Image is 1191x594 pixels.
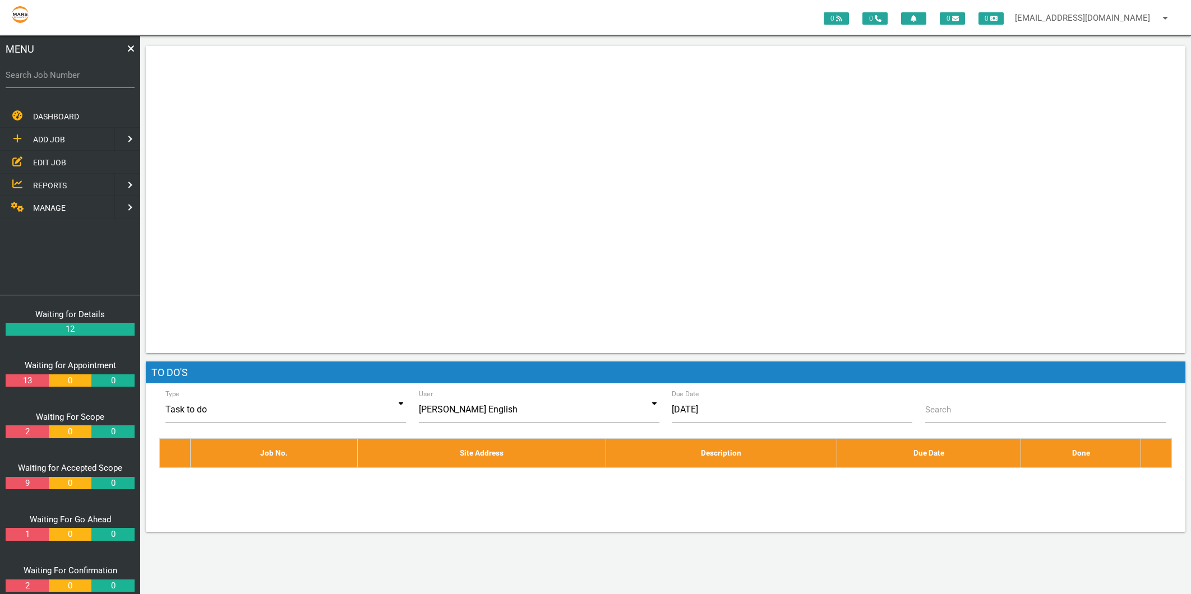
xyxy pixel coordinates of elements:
a: 13 [6,374,48,387]
span: 0 [824,12,849,25]
span: EDIT JOB [33,157,66,166]
span: REPORTS [33,180,67,189]
a: 0 [49,528,91,541]
a: 2 [6,579,48,592]
img: s3file [11,6,29,24]
a: 0 [49,425,91,438]
a: Waiting for Appointment [25,360,116,370]
a: Waiting For Confirmation [24,565,117,576]
span: 0 [978,12,1004,25]
th: Done [1021,439,1141,467]
a: Waiting for Accepted Scope [18,463,122,473]
th: Job No. [190,439,357,467]
a: 0 [49,374,91,387]
a: 1 [6,528,48,541]
span: 0 [862,12,888,25]
a: Waiting For Go Ahead [30,514,111,525]
label: Search Job Number [6,69,135,82]
th: Site Address [358,439,606,467]
a: 0 [91,579,134,592]
span: MENU [6,41,34,57]
label: Search [925,403,951,416]
a: 0 [91,374,134,387]
a: 0 [91,425,134,438]
span: MANAGE [33,203,66,212]
label: Due Date [672,389,699,399]
a: 0 [49,579,91,592]
a: Waiting for Details [35,309,105,319]
span: ADD JOB [33,135,65,144]
span: 0 [940,12,965,25]
a: 0 [49,477,91,490]
label: User [419,389,433,399]
a: 2 [6,425,48,438]
label: Type [165,389,179,399]
a: 12 [6,323,135,336]
a: 9 [6,477,48,490]
a: 0 [91,477,134,490]
span: DASHBOARD [33,112,79,121]
h1: To Do's [146,361,1185,384]
a: 0 [91,528,134,541]
a: Waiting For Scope [36,412,104,422]
th: Due Date [837,439,1021,467]
th: Description [606,439,837,467]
